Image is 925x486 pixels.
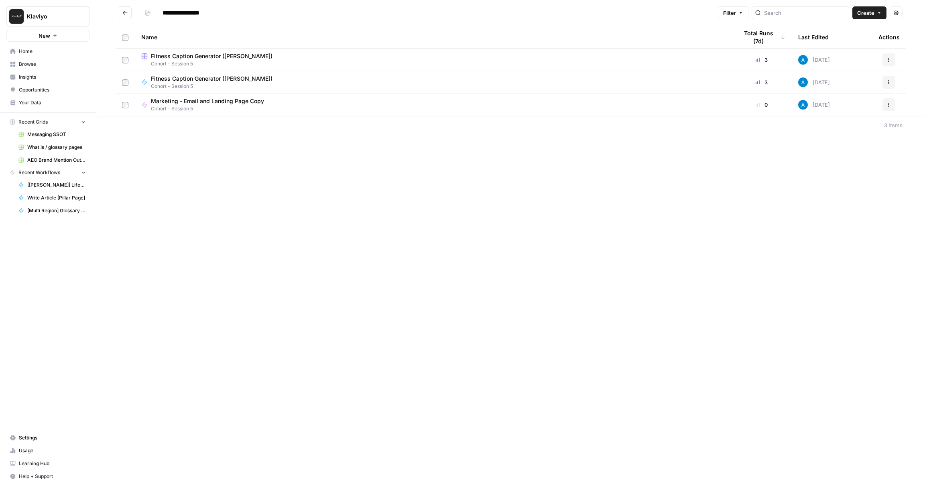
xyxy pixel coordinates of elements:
a: Home [6,45,89,58]
span: Filter [723,9,736,17]
span: Learning Hub [19,460,86,467]
a: Write Article [Pillar Page] [15,191,89,204]
div: 0 [738,101,785,109]
a: Messaging SSOT [15,128,89,141]
a: [[PERSON_NAME]] Lifecycle Competitive Campaign [15,179,89,191]
div: 3 [738,56,785,64]
span: Help + Support [19,473,86,480]
button: Recent Workflows [6,167,89,179]
a: Insights [6,71,89,83]
span: What is / glossary pages [27,144,86,151]
span: Marketing - Email and Landing Page Copy [151,97,264,105]
span: New [39,32,50,40]
button: Create [852,6,886,19]
div: [DATE] [798,77,830,87]
a: Marketing - Email and Landing Page CopyCohort - Session 5 [141,97,725,112]
a: What is / glossary pages [15,141,89,154]
span: Create [857,9,874,17]
span: Recent Workflows [18,169,60,176]
div: 3 [738,78,785,86]
div: 3 Items [884,121,903,129]
span: Insights [19,73,86,81]
div: Name [141,26,725,48]
div: Last Edited [798,26,829,48]
div: Actions [878,26,900,48]
a: Opportunities [6,83,89,96]
span: Cohort - Session 5 [151,83,279,90]
button: Help + Support [6,470,89,483]
span: Opportunities [19,86,86,94]
img: o3cqybgnmipr355j8nz4zpq1mc6x [798,77,808,87]
span: Klaviyo [27,12,75,20]
span: Write Article [Pillar Page] [27,194,86,201]
span: Settings [19,434,86,441]
span: Recent Grids [18,118,48,126]
span: [Multi Region] Glossary Page [27,207,86,214]
img: o3cqybgnmipr355j8nz4zpq1mc6x [798,55,808,65]
a: AEO Brand Mention Outreach (1) [15,154,89,167]
span: Fitness Caption Generator ([PERSON_NAME]) [151,52,272,60]
a: Your Data [6,96,89,109]
button: Recent Grids [6,116,89,128]
div: Total Runs (7d) [738,26,785,48]
a: [Multi Region] Glossary Page [15,204,89,217]
span: Fitness Caption Generator ([PERSON_NAME]) [151,75,272,83]
img: o3cqybgnmipr355j8nz4zpq1mc6x [798,100,808,110]
span: Messaging SSOT [27,131,86,138]
a: Settings [6,431,89,444]
span: AEO Brand Mention Outreach (1) [27,157,86,164]
div: [DATE] [798,100,830,110]
a: Browse [6,58,89,71]
button: New [6,30,89,42]
button: Workspace: Klaviyo [6,6,89,26]
div: [DATE] [798,55,830,65]
button: Go back [119,6,132,19]
a: Learning Hub [6,457,89,470]
span: Home [19,48,86,55]
span: Cohort - Session 5 [151,105,270,112]
a: Usage [6,444,89,457]
span: [[PERSON_NAME]] Lifecycle Competitive Campaign [27,181,86,189]
button: Filter [718,6,748,19]
span: Browse [19,61,86,68]
a: Fitness Caption Generator ([PERSON_NAME])Cohort - Session 5 [141,75,725,90]
a: Fitness Caption Generator ([PERSON_NAME])Cohort - Session 5 [141,52,725,67]
img: Klaviyo Logo [9,9,24,24]
span: Usage [19,447,86,454]
span: Your Data [19,99,86,106]
input: Search [764,9,846,17]
span: Cohort - Session 5 [141,60,725,67]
